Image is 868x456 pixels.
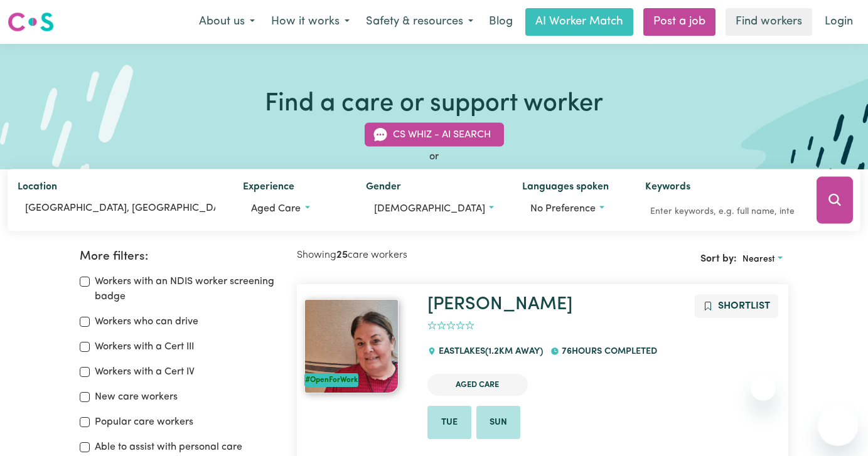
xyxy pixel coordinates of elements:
[297,250,542,262] h2: Showing care workers
[95,415,193,430] label: Popular care workers
[550,335,665,369] div: 76 hours completed
[817,8,860,36] a: Login
[366,179,401,197] label: Gender
[243,197,346,221] button: Worker experience options
[817,177,853,224] button: Search
[95,339,194,354] label: Workers with a Cert III
[427,319,474,333] div: add rating by typing an integer from 0 to 5 or pressing arrow keys
[95,390,178,405] label: New care workers
[427,335,550,369] div: EASTLAKES
[191,9,263,35] button: About us
[476,406,520,440] li: Available on Sun
[358,9,481,35] button: Safety & resources
[645,179,690,197] label: Keywords
[18,197,223,220] input: Enter a suburb
[18,179,57,197] label: Location
[374,204,485,214] span: [DEMOGRAPHIC_DATA]
[726,8,812,36] a: Find workers
[95,274,282,304] label: Workers with an NDIS worker screening badge
[530,204,596,214] span: No preference
[718,301,770,311] span: Shortlist
[8,149,860,164] div: or
[818,406,858,446] iframe: Button to launch messaging window
[427,295,572,314] a: [PERSON_NAME]
[737,250,788,269] button: Sort search results
[695,294,778,318] button: Add to shortlist
[336,250,348,260] b: 25
[80,250,282,264] h2: More filters:
[95,364,195,379] label: Workers with a Cert IV
[304,373,358,387] div: #OpenForWork
[304,299,412,393] a: Madeleine #OpenForWork
[366,197,502,221] button: Worker gender preference
[251,204,301,214] span: Aged care
[645,202,799,221] input: Enter keywords, e.g. full name, interests
[265,89,603,119] h1: Find a care or support worker
[751,376,776,401] iframe: Close message
[8,8,54,36] a: Careseekers logo
[243,179,294,197] label: Experience
[742,255,775,264] span: Nearest
[95,440,242,455] label: Able to assist with personal care
[700,254,737,264] span: Sort by:
[522,197,625,221] button: Worker language preferences
[95,314,198,329] label: Workers who can drive
[427,374,528,396] li: Aged Care
[481,8,520,36] a: Blog
[522,179,609,197] label: Languages spoken
[525,8,633,36] a: AI Worker Match
[304,299,399,393] img: View Madeleine 's profile
[485,347,543,356] span: ( 1.2 km away)
[365,123,504,147] button: CS Whiz - AI Search
[427,406,471,440] li: Available on Tue
[643,8,715,36] a: Post a job
[263,9,358,35] button: How it works
[8,11,54,33] img: Careseekers logo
